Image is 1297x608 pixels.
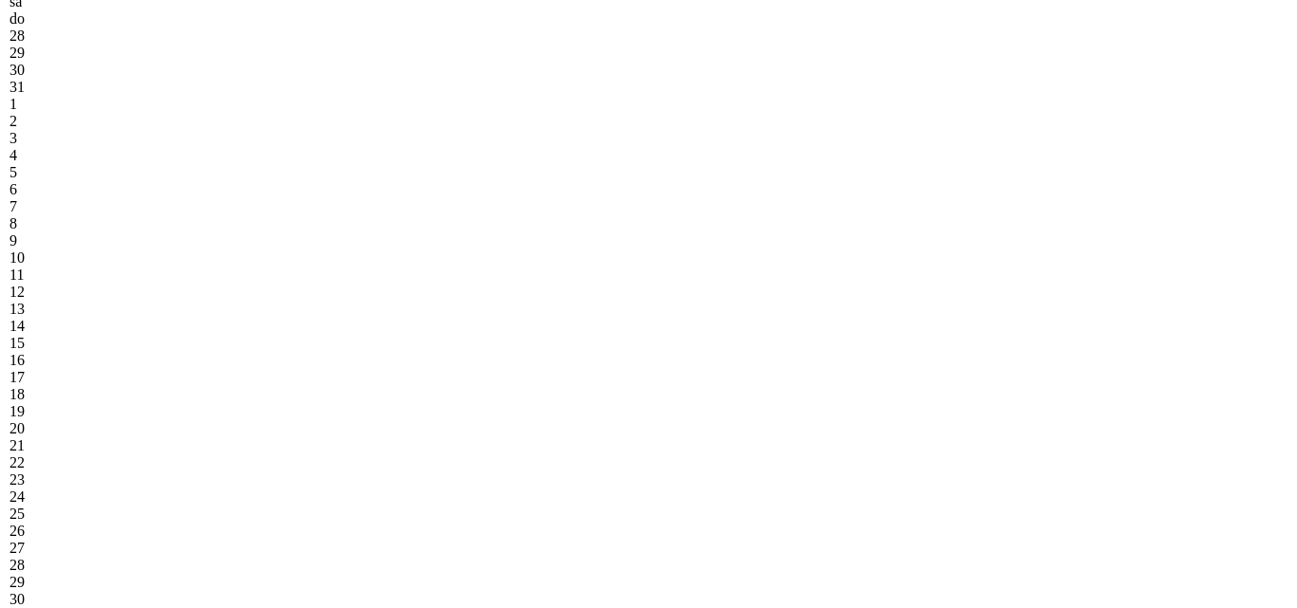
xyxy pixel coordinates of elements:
div: Choose Wednesday, August 20th, 2025 [9,420,193,437]
div: Choose Monday, August 25th, 2025 [9,506,193,523]
div: Choose Saturday, August 23rd, 2025 [9,471,193,488]
div: Choose Sunday, August 10th, 2025 [9,249,193,267]
div: Choose Tuesday, July 29th, 2025 [9,45,193,62]
div: Choose Friday, August 29th, 2025 [9,574,193,591]
div: Choose Sunday, August 17th, 2025 [9,369,193,386]
div: Choose Saturday, August 30th, 2025 [9,591,193,608]
div: do [9,10,193,28]
div: Choose Saturday, August 2nd, 2025 [9,113,193,130]
div: Choose Wednesday, August 27th, 2025 [9,540,193,557]
div: Choose Friday, August 15th, 2025 [9,335,193,352]
div: Choose Sunday, August 3rd, 2025 [9,130,193,147]
div: Choose Thursday, August 7th, 2025 [9,198,193,215]
div: Choose Monday, August 18th, 2025 [9,386,193,403]
div: Choose Wednesday, August 6th, 2025 [9,181,193,198]
div: Choose Wednesday, July 30th, 2025 [9,62,193,79]
div: Choose Tuesday, August 26th, 2025 [9,523,193,540]
div: Choose Friday, August 8th, 2025 [9,215,193,232]
div: Choose Monday, August 4th, 2025 [9,147,193,164]
div: Choose Monday, August 11th, 2025 [9,267,193,284]
div: Choose Tuesday, August 12th, 2025 [9,284,193,301]
div: Choose Friday, August 1st, 2025 [9,96,193,113]
div: Choose Saturday, August 9th, 2025 [9,232,193,249]
div: Choose Saturday, August 16th, 2025 [9,352,193,369]
div: Choose Tuesday, August 19th, 2025 [9,403,193,420]
div: Choose Thursday, August 28th, 2025 [9,557,193,574]
div: Choose Monday, July 28th, 2025 [9,28,193,45]
div: Choose Tuesday, August 5th, 2025 [9,164,193,181]
div: Choose Friday, August 22nd, 2025 [9,454,193,471]
div: Choose Thursday, July 31st, 2025 [9,79,193,96]
div: Choose Thursday, August 21st, 2025 [9,437,193,454]
div: Choose Wednesday, August 13th, 2025 [9,301,193,318]
div: Choose Thursday, August 14th, 2025 [9,318,193,335]
div: Choose Sunday, August 24th, 2025 [9,488,193,506]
